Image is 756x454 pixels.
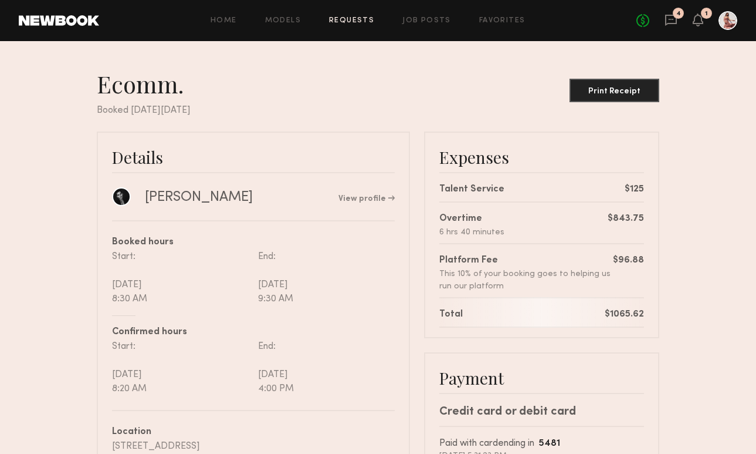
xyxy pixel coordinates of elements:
[439,254,613,268] div: Platform Fee
[97,103,659,117] div: Booked [DATE][DATE]
[625,183,644,197] div: $125
[145,189,253,206] div: [PERSON_NAME]
[705,11,708,17] div: 1
[112,439,395,453] div: [STREET_ADDRESS]
[265,17,301,25] a: Models
[574,88,655,96] div: Print Receipt
[112,339,253,396] div: Start: [DATE] 8:20 AM
[211,17,237,25] a: Home
[112,425,395,439] div: Location
[613,254,644,268] div: $96.88
[439,147,644,167] div: Expenses
[439,403,644,421] div: Credit card or debit card
[439,212,504,226] div: Overtime
[569,79,659,102] button: Print Receipt
[338,195,395,203] a: View profile
[253,250,395,306] div: End: [DATE] 9:30 AM
[605,308,644,322] div: $1065.62
[112,250,253,306] div: Start: [DATE] 8:30 AM
[439,226,504,238] div: 6 hrs 40 minutes
[439,268,613,292] div: This 10% of your booking goes to helping us run our platform
[112,147,395,167] div: Details
[608,212,644,226] div: $843.75
[539,439,560,448] b: 5481
[479,17,526,25] a: Favorites
[402,17,451,25] a: Job Posts
[112,236,395,250] div: Booked hours
[97,69,193,99] div: Ecomm.
[439,308,463,322] div: Total
[329,17,374,25] a: Requests
[439,368,644,388] div: Payment
[665,14,677,28] a: 4
[439,436,644,451] div: Paid with card ending in
[112,325,395,339] div: Confirmed hours
[439,183,504,197] div: Talent Service
[253,339,395,396] div: End: [DATE] 4:00 PM
[676,11,681,17] div: 4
